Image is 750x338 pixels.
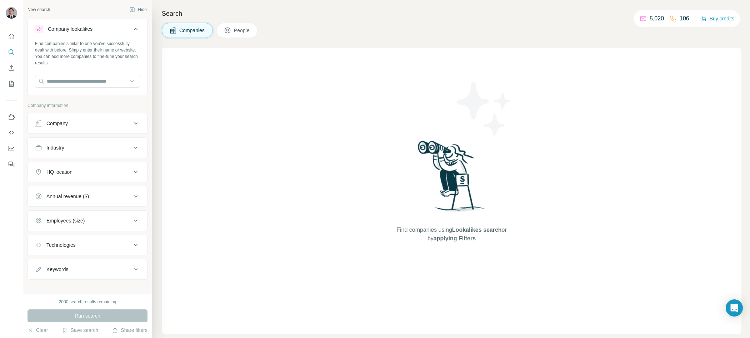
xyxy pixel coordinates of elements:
[650,14,664,23] p: 5,020
[6,158,17,171] button: Feedback
[6,77,17,90] button: My lists
[726,299,743,317] div: Open Intercom Messenger
[6,30,17,43] button: Quick start
[6,111,17,123] button: Use Surfe on LinkedIn
[6,126,17,139] button: Use Surfe API
[35,40,140,66] div: Find companies similar to one you've successfully dealt with before. Simply enter their name or w...
[46,168,72,176] div: HQ location
[46,120,68,127] div: Company
[434,235,476,241] span: applying Filters
[46,241,76,249] div: Technologies
[28,188,147,205] button: Annual revenue ($)
[6,7,17,19] img: Avatar
[48,25,92,33] div: Company lookalikes
[701,14,734,24] button: Buy credits
[28,261,147,278] button: Keywords
[28,212,147,229] button: Employees (size)
[162,9,741,19] h4: Search
[46,193,89,200] div: Annual revenue ($)
[112,327,147,334] button: Share filters
[46,266,68,273] div: Keywords
[394,226,509,243] span: Find companies using or by
[452,77,516,141] img: Surfe Illustration - Stars
[62,327,98,334] button: Save search
[28,20,147,40] button: Company lookalikes
[27,6,50,13] div: New search
[28,163,147,181] button: HQ location
[680,14,689,23] p: 106
[28,139,147,156] button: Industry
[28,236,147,254] button: Technologies
[415,139,489,219] img: Surfe Illustration - Woman searching with binoculars
[28,115,147,132] button: Company
[59,299,116,305] div: 2000 search results remaining
[6,46,17,59] button: Search
[234,27,250,34] span: People
[124,4,152,15] button: Hide
[179,27,205,34] span: Companies
[6,142,17,155] button: Dashboard
[27,327,48,334] button: Clear
[46,217,85,224] div: Employees (size)
[6,62,17,74] button: Enrich CSV
[452,227,502,233] span: Lookalikes search
[46,144,64,151] div: Industry
[27,102,147,109] p: Company information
